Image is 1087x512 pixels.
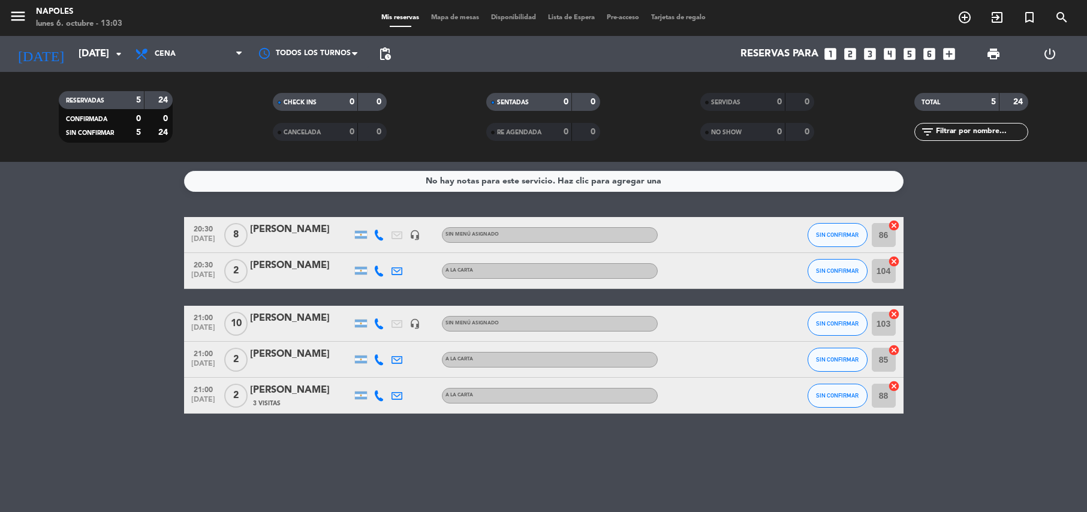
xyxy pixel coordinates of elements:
[957,10,972,25] i: add_circle_outline
[136,96,141,104] strong: 5
[902,46,917,62] i: looks_5
[66,98,104,104] span: RESERVADAS
[224,312,248,336] span: 10
[777,98,782,106] strong: 0
[1043,47,1057,61] i: power_settings_new
[375,14,425,21] span: Mis reservas
[188,257,218,271] span: 20:30
[136,115,141,123] strong: 0
[188,235,218,249] span: [DATE]
[986,47,1001,61] span: print
[823,46,838,62] i: looks_one
[158,128,170,137] strong: 24
[816,320,859,327] span: SIN CONFIRMAR
[188,346,218,360] span: 21:00
[445,357,473,362] span: A LA CARTA
[808,312,868,336] button: SIN CONFIRMAR
[445,268,473,273] span: A LA CARTA
[816,231,859,238] span: SIN CONFIRMAR
[922,100,940,106] span: TOTAL
[564,128,568,136] strong: 0
[816,267,859,274] span: SIN CONFIRMAR
[816,356,859,363] span: SIN CONFIRMAR
[497,100,529,106] span: SENTADAS
[1055,10,1069,25] i: search
[645,14,712,21] span: Tarjetas de regalo
[805,98,812,106] strong: 0
[224,223,248,247] span: 8
[805,128,812,136] strong: 0
[808,348,868,372] button: SIN CONFIRMAR
[36,6,122,18] div: Napoles
[425,14,485,21] span: Mapa de mesas
[1013,98,1025,106] strong: 24
[250,222,352,237] div: [PERSON_NAME]
[816,392,859,399] span: SIN CONFIRMAR
[377,98,384,106] strong: 0
[1022,36,1078,72] div: LOG OUT
[564,98,568,106] strong: 0
[250,258,352,273] div: [PERSON_NAME]
[711,100,740,106] span: SERVIDAS
[990,10,1004,25] i: exit_to_app
[888,344,900,356] i: cancel
[991,98,996,106] strong: 5
[711,129,742,135] span: NO SHOW
[409,318,420,329] i: headset_mic
[777,128,782,136] strong: 0
[250,347,352,362] div: [PERSON_NAME]
[591,98,598,106] strong: 0
[350,128,354,136] strong: 0
[188,221,218,235] span: 20:30
[377,128,384,136] strong: 0
[485,14,542,21] span: Disponibilidad
[188,382,218,396] span: 21:00
[1022,10,1037,25] i: turned_in_not
[888,380,900,392] i: cancel
[941,46,957,62] i: add_box
[591,128,598,136] strong: 0
[542,14,601,21] span: Lista de Espera
[253,399,281,408] span: 3 Visitas
[284,100,317,106] span: CHECK INS
[920,125,935,139] i: filter_list
[808,223,868,247] button: SIN CONFIRMAR
[9,41,73,67] i: [DATE]
[188,360,218,374] span: [DATE]
[497,129,541,135] span: RE AGENDADA
[378,47,392,61] span: pending_actions
[163,115,170,123] strong: 0
[445,232,499,237] span: Sin menú asignado
[808,384,868,408] button: SIN CONFIRMAR
[935,125,1028,138] input: Filtrar por nombre...
[888,255,900,267] i: cancel
[188,271,218,285] span: [DATE]
[601,14,645,21] span: Pre-acceso
[426,174,661,188] div: No hay notas para este servicio. Haz clic para agregar una
[250,383,352,398] div: [PERSON_NAME]
[112,47,126,61] i: arrow_drop_down
[224,259,248,283] span: 2
[740,49,818,60] span: Reservas para
[188,396,218,409] span: [DATE]
[922,46,937,62] i: looks_6
[250,311,352,326] div: [PERSON_NAME]
[155,50,176,58] span: Cena
[350,98,354,106] strong: 0
[66,130,114,136] span: SIN CONFIRMAR
[9,7,27,29] button: menu
[36,18,122,30] div: lunes 6. octubre - 13:03
[136,128,141,137] strong: 5
[862,46,878,62] i: looks_3
[882,46,898,62] i: looks_4
[445,393,473,397] span: A LA CARTA
[66,116,107,122] span: CONFIRMADA
[188,324,218,338] span: [DATE]
[808,259,868,283] button: SIN CONFIRMAR
[158,96,170,104] strong: 24
[842,46,858,62] i: looks_two
[224,384,248,408] span: 2
[284,129,321,135] span: CANCELADA
[188,310,218,324] span: 21:00
[9,7,27,25] i: menu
